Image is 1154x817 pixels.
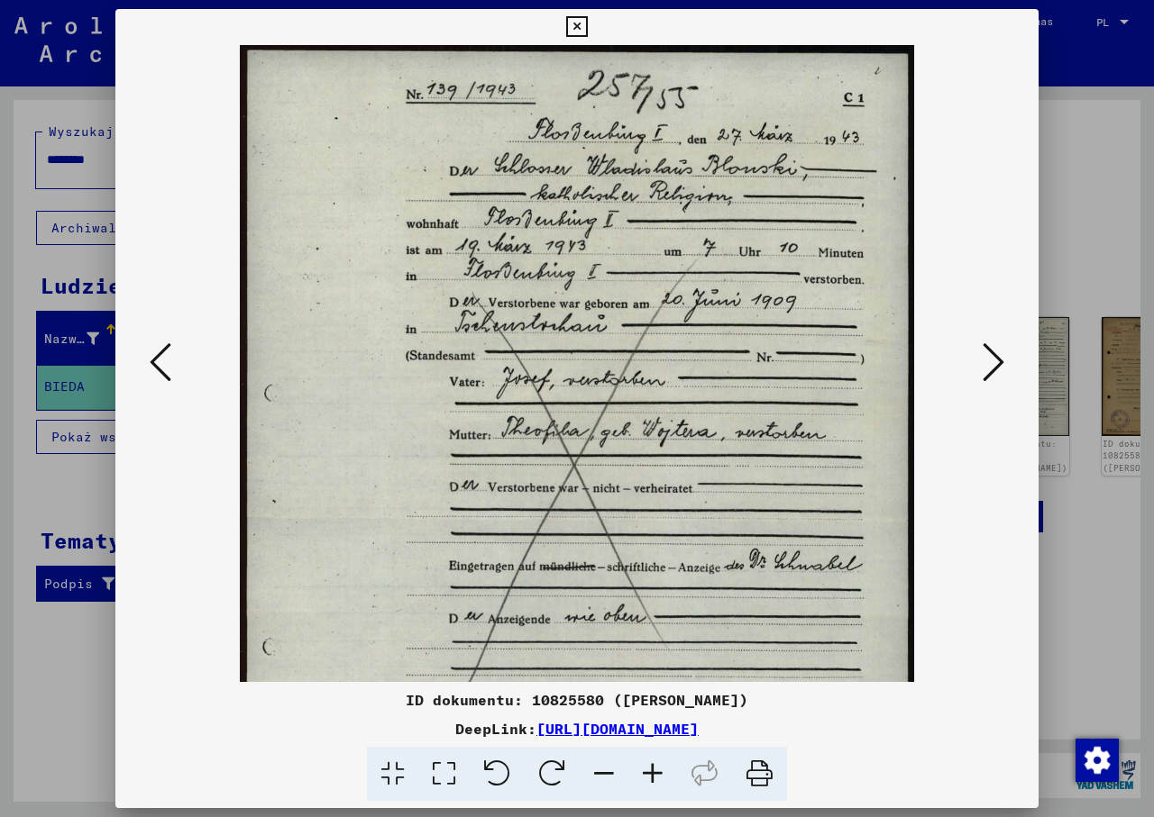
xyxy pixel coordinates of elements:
font: ID dokumentu: 10825580 ([PERSON_NAME]) [406,691,748,709]
a: [URL][DOMAIN_NAME] [536,720,699,738]
div: Zmiana zgody [1075,738,1118,781]
img: Zmiana zgody [1076,739,1119,782]
font: DeepLink: [455,720,536,738]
